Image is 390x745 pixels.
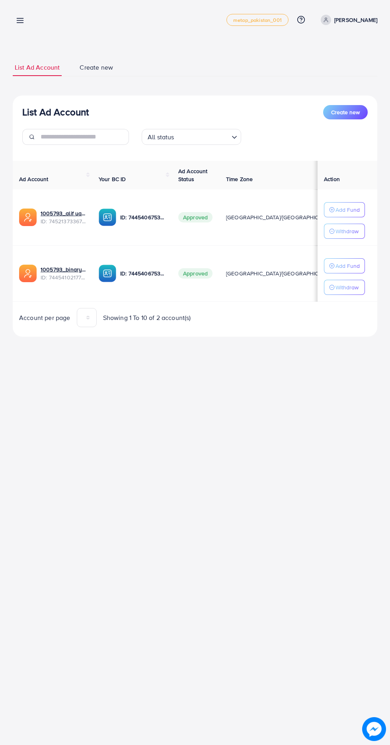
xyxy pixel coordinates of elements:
[41,209,86,217] a: 1005793_alif uae_1735085948322
[226,175,253,183] span: Time Zone
[41,209,86,226] div: <span class='underline'>1005793_alif uae_1735085948322</span></br>7452137336751783937
[324,175,340,183] span: Action
[19,209,37,226] img: ic-ads-acc.e4c84228.svg
[335,261,360,271] p: Add Fund
[41,265,86,273] a: 1005793_binary ad account 1_1733519668386
[226,14,289,26] a: metap_pakistan_001
[120,269,166,278] p: ID: 7445406753275019281
[318,15,377,25] a: [PERSON_NAME]
[178,212,213,222] span: Approved
[19,265,37,282] img: ic-ads-acc.e4c84228.svg
[324,280,365,295] button: Withdraw
[80,63,113,72] span: Create new
[178,268,213,279] span: Approved
[99,209,116,226] img: ic-ba-acc.ded83a64.svg
[146,131,176,143] span: All status
[99,265,116,282] img: ic-ba-acc.ded83a64.svg
[19,313,70,322] span: Account per page
[324,258,365,273] button: Add Fund
[99,175,126,183] span: Your BC ID
[334,15,377,25] p: [PERSON_NAME]
[41,273,86,281] span: ID: 7445410217736732673
[41,217,86,225] span: ID: 7452137336751783937
[120,213,166,222] p: ID: 7445406753275019281
[324,202,365,217] button: Add Fund
[103,313,191,322] span: Showing 1 To 10 of 2 account(s)
[142,129,241,145] div: Search for option
[226,269,337,277] span: [GEOGRAPHIC_DATA]/[GEOGRAPHIC_DATA]
[15,63,60,72] span: List Ad Account
[331,108,360,116] span: Create new
[335,226,359,236] p: Withdraw
[226,213,337,221] span: [GEOGRAPHIC_DATA]/[GEOGRAPHIC_DATA]
[41,265,86,282] div: <span class='underline'>1005793_binary ad account 1_1733519668386</span></br>7445410217736732673
[19,175,49,183] span: Ad Account
[362,717,386,741] img: image
[22,106,89,118] h3: List Ad Account
[324,224,365,239] button: Withdraw
[177,130,228,143] input: Search for option
[335,205,360,215] p: Add Fund
[323,105,368,119] button: Create new
[335,283,359,292] p: Withdraw
[178,167,208,183] span: Ad Account Status
[233,18,282,23] span: metap_pakistan_001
